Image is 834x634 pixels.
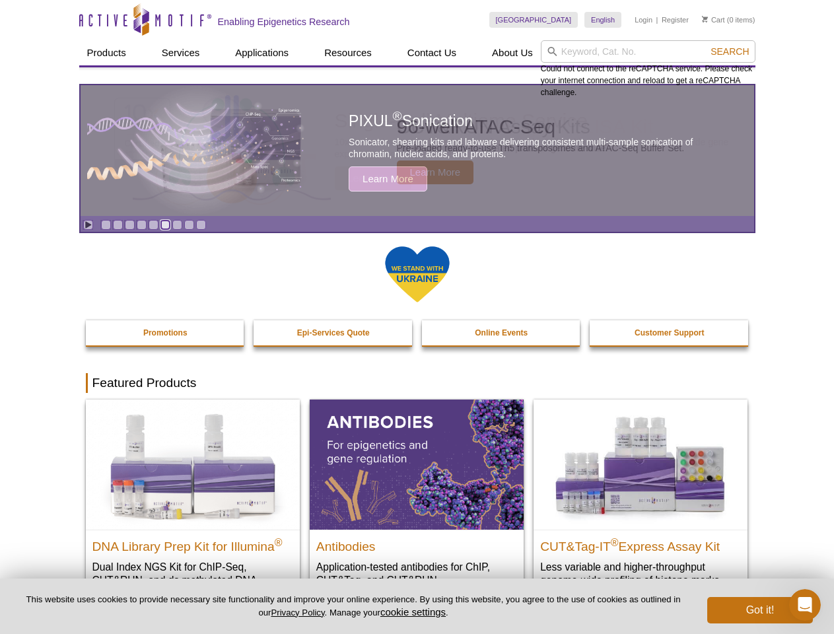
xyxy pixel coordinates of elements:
img: CUT&Tag-IT® Express Assay Kit [534,400,747,529]
li: (0 items) [702,12,755,28]
a: [GEOGRAPHIC_DATA] [489,12,578,28]
a: DNA Library Prep Kit for Illumina DNA Library Prep Kit for Illumina® Dual Index NGS Kit for ChIP-... [86,400,300,613]
a: English [584,12,621,28]
strong: Customer Support [635,328,704,337]
h2: Featured Products [86,373,749,393]
a: Customer Support [590,320,749,345]
p: This website uses cookies to provide necessary site functionality and improve your online experie... [21,594,685,619]
a: Online Events [422,320,582,345]
a: Go to slide 6 [160,220,170,230]
a: PIXUL sonication PIXUL®Sonication Sonicator, shearing kits and labware delivering consistent mult... [81,85,754,216]
span: PIXUL Sonication [349,112,473,129]
p: Dual Index NGS Kit for ChIP-Seq, CUT&RUN, and ds methylated DNA assays. [92,560,293,600]
a: Resources [316,40,380,65]
a: Toggle autoplay [83,220,93,230]
a: Services [154,40,208,65]
article: PIXUL Sonication [81,85,754,216]
sup: ® [393,110,402,123]
a: Go to slide 1 [101,220,111,230]
a: All Antibodies Antibodies Application-tested antibodies for ChIP, CUT&Tag, and CUT&RUN. [310,400,524,600]
a: Products [79,40,134,65]
a: Login [635,15,652,24]
a: Register [662,15,689,24]
strong: Online Events [475,328,528,337]
img: All Antibodies [310,400,524,529]
a: Promotions [86,320,246,345]
a: Epi-Services Quote [254,320,413,345]
a: Contact Us [400,40,464,65]
a: Go to slide 4 [137,220,147,230]
a: Go to slide 5 [149,220,158,230]
h2: DNA Library Prep Kit for Illumina [92,534,293,553]
div: Could not connect to the reCAPTCHA service. Please check your internet connection and reload to g... [541,40,755,98]
a: Go to slide 9 [196,220,206,230]
a: Applications [227,40,296,65]
a: Cart [702,15,725,24]
sup: ® [275,536,283,547]
a: CUT&Tag-IT® Express Assay Kit CUT&Tag-IT®Express Assay Kit Less variable and higher-throughput ge... [534,400,747,600]
button: Got it! [707,597,813,623]
img: DNA Library Prep Kit for Illumina [86,400,300,529]
sup: ® [611,536,619,547]
span: Learn More [349,166,427,192]
a: Go to slide 7 [172,220,182,230]
span: Search [711,46,749,57]
button: Search [707,46,753,57]
strong: Promotions [143,328,188,337]
iframe: Intercom live chat [789,589,821,621]
p: Application-tested antibodies for ChIP, CUT&Tag, and CUT&RUN. [316,560,517,587]
a: Go to slide 3 [125,220,135,230]
img: Your Cart [702,16,708,22]
h2: Antibodies [316,534,517,553]
input: Keyword, Cat. No. [541,40,755,63]
li: | [656,12,658,28]
h2: Enabling Epigenetics Research [218,16,350,28]
button: cookie settings [380,606,446,617]
img: We Stand With Ukraine [384,245,450,304]
h2: CUT&Tag-IT Express Assay Kit [540,534,741,553]
p: Less variable and higher-throughput genome-wide profiling of histone marks​. [540,560,741,587]
a: About Us [484,40,541,65]
a: Privacy Policy [271,608,324,617]
a: Go to slide 8 [184,220,194,230]
img: PIXUL sonication [87,85,305,217]
p: Sonicator, shearing kits and labware delivering consistent multi-sample sonication of chromatin, ... [349,136,724,160]
a: Go to slide 2 [113,220,123,230]
strong: Epi-Services Quote [297,328,370,337]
